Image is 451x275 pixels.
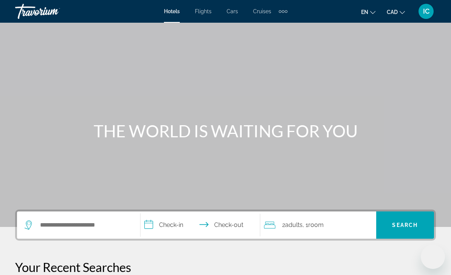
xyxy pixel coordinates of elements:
[17,211,434,239] div: Search widget
[164,8,180,14] a: Hotels
[141,211,260,239] button: Select check in and out date
[15,2,91,21] a: Travorium
[392,222,418,228] span: Search
[227,8,238,14] a: Cars
[279,5,287,17] button: Extra navigation items
[15,259,436,275] p: Your Recent Searches
[282,220,303,230] span: 2
[421,245,445,269] iframe: Button to launch messaging window
[376,211,434,239] button: Search
[253,8,271,14] a: Cruises
[39,219,129,231] input: Search hotel destination
[416,3,436,19] button: User Menu
[308,221,324,228] span: Room
[361,9,368,15] span: en
[387,9,398,15] span: CAD
[303,220,324,230] span: , 1
[423,8,429,15] span: IC
[361,6,375,17] button: Change language
[260,211,376,239] button: Travelers: 2 adults, 0 children
[84,121,367,141] h1: THE WORLD IS WAITING FOR YOU
[195,8,212,14] a: Flights
[285,221,303,228] span: Adults
[387,6,405,17] button: Change currency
